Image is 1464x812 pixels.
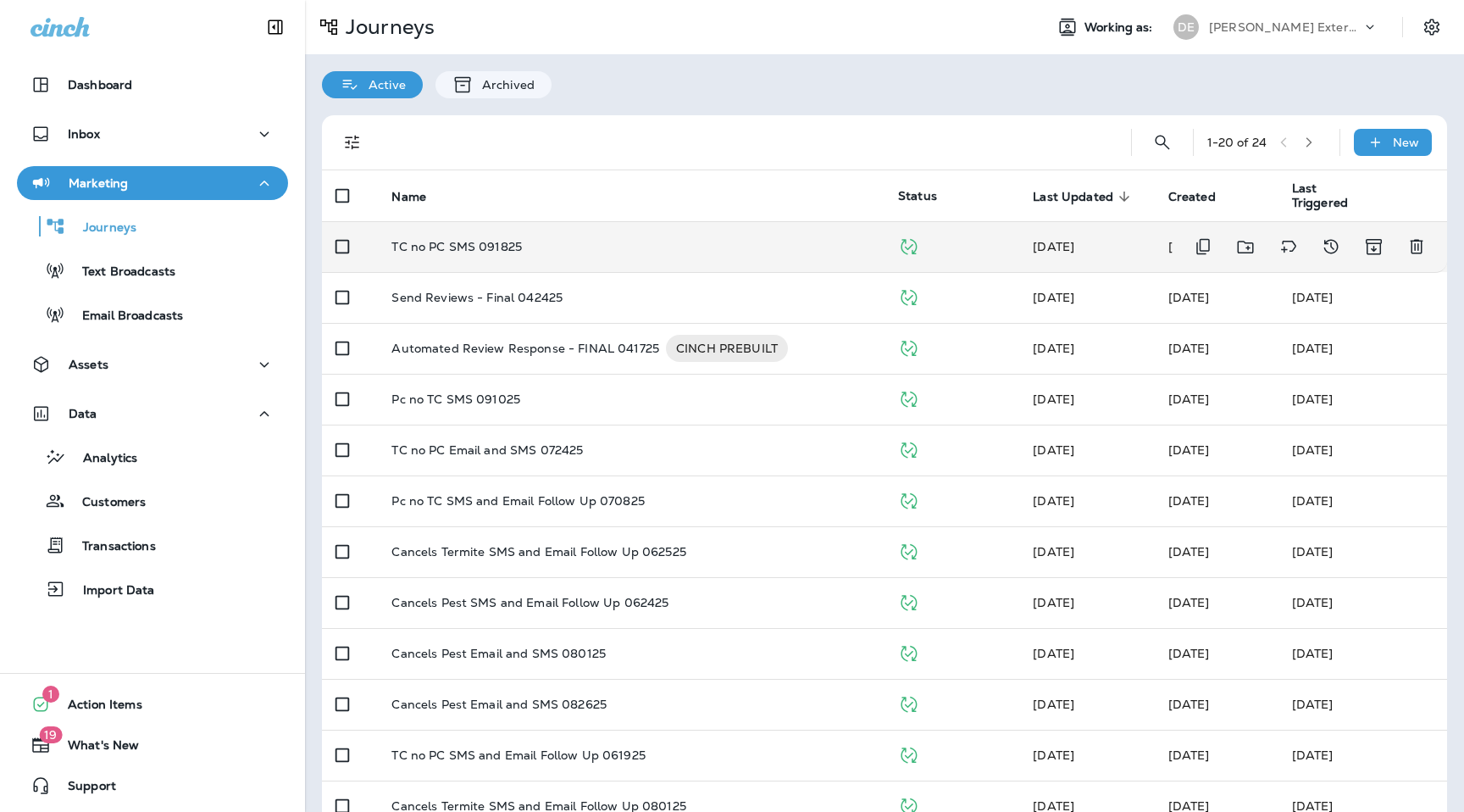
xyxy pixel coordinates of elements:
[1168,697,1210,712] span: Julia Horton
[51,698,142,718] span: Action Items
[1033,290,1074,305] span: Julia Horton
[391,443,583,457] p: TC no PC Email and SMS 072425
[17,297,288,332] button: Email Broadcasts
[1278,628,1447,679] td: [DATE]
[1168,290,1210,305] span: Julia Horton
[898,288,919,303] span: Published
[1084,20,1156,35] span: Working as:
[17,527,288,563] button: Transactions
[17,687,288,721] button: 1Action Items
[17,571,288,607] button: Import Data
[1033,341,1074,356] span: Julia Horton
[17,209,288,244] button: Journeys
[1033,392,1074,407] span: Julia Horton
[898,492,919,507] span: Published
[339,14,435,40] p: Journeys
[17,348,288,381] button: Assets
[17,397,288,431] button: Data
[391,240,522,253] p: TC no PC SMS 091825
[1168,442,1210,458] span: Julia Horton
[1292,181,1384,210] span: Last Triggered
[1033,697,1074,712] span: Julia Horton
[391,291,563,304] p: Send Reviews - Final 042425
[17,166,288,200] button: Marketing
[898,695,919,710] span: Published
[1168,190,1216,204] span: Created
[1033,190,1113,204] span: Last Updated
[1278,526,1447,577] td: [DATE]
[252,10,299,44] button: Collapse Sidebar
[39,726,62,743] span: 19
[51,738,139,759] span: What's New
[1033,442,1074,458] span: Julia Horton
[1278,476,1447,526] td: [DATE]
[17,769,288,803] button: Support
[898,237,919,253] span: Published
[69,358,108,371] p: Assets
[1278,577,1447,628] td: [DATE]
[666,335,788,362] div: CINCH PREBUILT
[1209,20,1361,34] p: [PERSON_NAME] Exterminating
[391,189,448,204] span: Name
[65,309,183,325] p: Email Broadcasts
[1356,230,1391,264] button: Archive
[1033,493,1074,509] span: Julia Horton
[391,748,645,762] p: TC no PC SMS and Email Follow Up 061925
[69,176,128,190] p: Marketing
[1228,230,1263,264] button: Move to folder
[42,686,59,703] span: 1
[65,495,146,511] p: Customers
[17,117,288,151] button: Inbox
[68,78,132,92] p: Dashboard
[1033,239,1074,254] span: Julia Horton
[51,779,116,799] span: Support
[68,127,100,141] p: Inbox
[666,340,788,357] span: CINCH PREBUILT
[898,542,919,558] span: Published
[1314,230,1348,264] button: View Changelog
[1278,425,1447,476] td: [DATE]
[898,441,919,456] span: Published
[898,644,919,659] span: Published
[898,339,919,354] span: Published
[1393,136,1419,149] p: New
[1292,181,1362,210] span: Last Triggered
[898,188,937,203] span: Status
[1278,374,1447,425] td: [DATE]
[474,78,535,92] p: Archived
[1033,748,1074,763] span: Julia Horton
[391,647,606,660] p: Cancels Pest Email and SMS 080125
[1173,14,1199,40] div: DE
[66,583,155,599] p: Import Data
[1168,748,1210,763] span: Julia Horton
[1278,679,1447,730] td: [DATE]
[391,698,607,711] p: Cancels Pest Email and SMS 082625
[1033,544,1074,559] span: Julia Horton
[898,746,919,761] span: Published
[1145,125,1179,159] button: Search Journeys
[1168,341,1210,356] span: Julia Horton
[1400,230,1433,264] button: Delete
[391,392,520,406] p: Pc no TC SMS 091025
[1168,392,1210,407] span: Julia Horton
[1168,493,1210,509] span: Julia Horton
[69,407,97,420] p: Data
[1168,646,1210,661] span: Julia Horton
[1033,646,1074,661] span: Julia Horton
[65,539,156,555] p: Transactions
[17,68,288,102] button: Dashboard
[360,78,406,92] p: Active
[1186,230,1220,264] button: Duplicate
[1168,189,1238,204] span: Created
[391,494,644,508] p: Pc no TC SMS and Email Follow Up 070825
[391,190,426,204] span: Name
[1278,323,1447,374] td: [DATE]
[1278,730,1447,781] td: [DATE]
[391,335,659,362] p: Automated Review Response - FINAL 041725
[17,483,288,519] button: Customers
[66,451,137,467] p: Analytics
[1033,595,1074,610] span: Julia Horton
[65,264,175,281] p: Text Broadcasts
[1278,272,1447,323] td: [DATE]
[1168,595,1210,610] span: Julia Horton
